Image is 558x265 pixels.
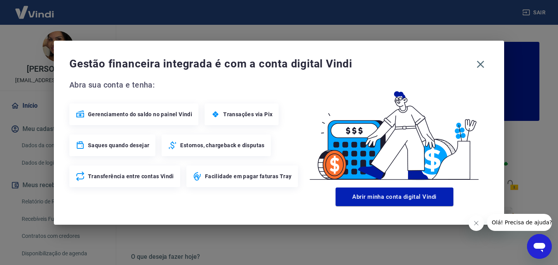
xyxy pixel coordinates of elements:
[88,172,174,180] span: Transferência entre contas Vindi
[487,214,552,231] iframe: Mensagem da empresa
[88,110,192,118] span: Gerenciamento do saldo no painel Vindi
[468,215,484,231] iframe: Fechar mensagem
[336,188,453,206] button: Abrir minha conta digital Vindi
[69,79,300,91] span: Abra sua conta e tenha:
[180,141,264,149] span: Estornos, chargeback e disputas
[88,141,149,149] span: Saques quando desejar
[205,172,292,180] span: Facilidade em pagar faturas Tray
[5,5,65,12] span: Olá! Precisa de ajuda?
[223,110,272,118] span: Transações via Pix
[527,234,552,259] iframe: Botão para abrir a janela de mensagens
[69,56,472,72] span: Gestão financeira integrada é com a conta digital Vindi
[300,79,489,184] img: Good Billing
